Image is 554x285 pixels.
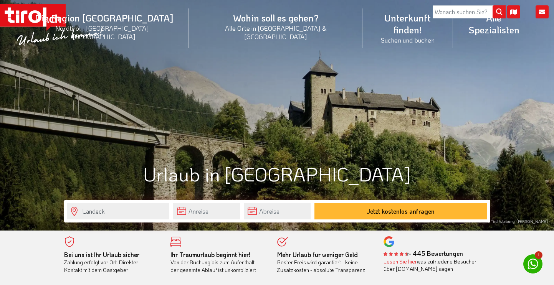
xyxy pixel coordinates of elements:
[67,203,169,219] input: Wo soll's hingehen?
[170,250,250,259] b: Ihr Traumurlaub beginnt hier!
[19,3,189,49] a: Die Region [GEOGRAPHIC_DATA]Nordtirol - [GEOGRAPHIC_DATA] - [GEOGRAPHIC_DATA]
[314,203,487,219] button: Jetzt kostenlos anfragen
[173,203,240,219] input: Anreise
[384,249,463,257] b: - 445 Bewertungen
[453,3,535,44] a: Alle Spezialisten
[277,251,372,274] div: Bester Preis wird garantiert - keine Zusatzkosten - absolute Transparenz
[384,258,479,273] div: was zufriedene Besucher über [DOMAIN_NAME] sagen
[189,3,362,49] a: Wohin soll es gehen?Alle Orte in [GEOGRAPHIC_DATA] & [GEOGRAPHIC_DATA]
[64,163,490,185] h1: Urlaub in [GEOGRAPHIC_DATA]
[433,5,506,18] input: Wonach suchen Sie?
[372,36,443,44] small: Suchen und buchen
[198,24,353,41] small: Alle Orte in [GEOGRAPHIC_DATA] & [GEOGRAPHIC_DATA]
[64,251,159,274] div: Zahlung erfolgt vor Ort. Direkter Kontakt mit dem Gastgeber
[28,24,180,41] small: Nordtirol - [GEOGRAPHIC_DATA] - [GEOGRAPHIC_DATA]
[362,3,453,53] a: Unterkunft finden!Suchen und buchen
[64,250,139,259] b: Bei uns ist Ihr Urlaub sicher
[244,203,311,219] input: Abreise
[507,5,520,18] i: Karte öffnen
[523,254,542,273] a: 1
[384,258,417,265] a: Lesen Sie hier
[277,250,358,259] b: Mehr Urlaub für weniger Geld
[536,5,549,18] i: Kontakt
[170,251,266,274] div: Von der Buchung bis zum Aufenthalt, der gesamte Ablauf ist unkompliziert
[535,251,542,259] span: 1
